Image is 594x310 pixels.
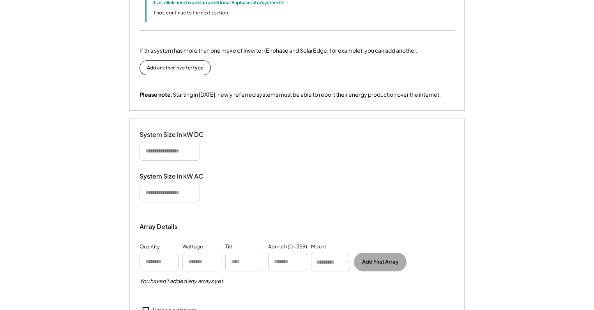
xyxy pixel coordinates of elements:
[140,277,225,285] h5: You haven't added any arrays yet.
[311,243,326,251] div: Mount
[152,9,229,16] div: If not, continue to the next section.
[354,253,407,271] button: Add First Array
[225,243,232,251] div: Tilt
[140,46,417,55] div: If this system has more than one make of inverter (Enphase and SolarEdge, for example), you can a...
[140,222,179,231] div: Array Details
[140,91,441,99] div: Starting in [DATE], newly referred systems must be able to report their energy production over th...
[182,243,203,251] div: Wattage
[268,243,307,251] div: Azimuth (0-359)
[140,131,217,139] div: System Size in kW DC
[140,60,211,75] button: Add another inverter type
[140,91,173,98] strong: Please note:
[140,172,217,181] div: System Size in kW AC
[140,243,160,251] div: Quantity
